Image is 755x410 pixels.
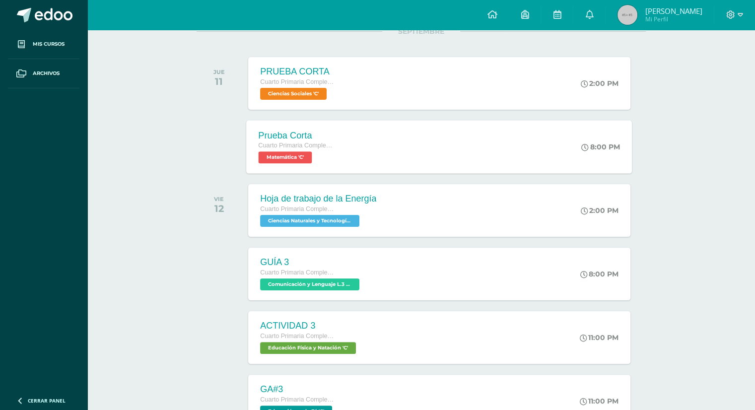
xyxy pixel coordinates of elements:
div: 11:00 PM [580,333,618,342]
span: Cuarto Primaria Complementaria [260,78,335,85]
div: VIE [214,196,224,203]
div: 11 [213,75,225,87]
div: GA#3 [260,384,335,395]
span: Cuarto Primaria Complementaria [260,205,335,212]
span: Ciencias Naturales y Tecnología 'C' [260,215,359,227]
a: Archivos [8,59,79,88]
span: Mi Perfil [645,15,702,23]
div: 8:00 PM [580,270,618,278]
div: 8:00 PM [582,142,620,151]
div: Prueba Corta [259,130,334,140]
div: 11:00 PM [580,397,618,406]
span: Mis cursos [33,40,65,48]
span: Archivos [33,69,60,77]
span: Cuarto Primaria Complementaria [260,269,335,276]
img: 45x45 [618,5,637,25]
div: ACTIVIDAD 3 [260,321,358,331]
span: [PERSON_NAME] [645,6,702,16]
div: GUÍA 3 [260,257,362,268]
a: Mis cursos [8,30,79,59]
span: Cuarto Primaria Complementaria [259,142,334,149]
div: Hoja de trabajo de la Energía [260,194,376,204]
div: 2:00 PM [581,79,618,88]
span: Comunicación y Lenguaje L.3 (Inglés y Laboratorio) 'C' [260,278,359,290]
span: Educación Física y Natación 'C' [260,342,356,354]
span: Ciencias Sociales 'C' [260,88,327,100]
span: SEPTIEMBRE [382,27,460,36]
div: 2:00 PM [581,206,618,215]
span: Cuarto Primaria Complementaria [260,396,335,403]
span: Cerrar panel [28,397,66,404]
span: Cuarto Primaria Complementaria [260,333,335,340]
div: PRUEBA CORTA [260,67,335,77]
div: JUE [213,68,225,75]
span: Matemática 'C' [259,151,312,163]
div: 12 [214,203,224,214]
